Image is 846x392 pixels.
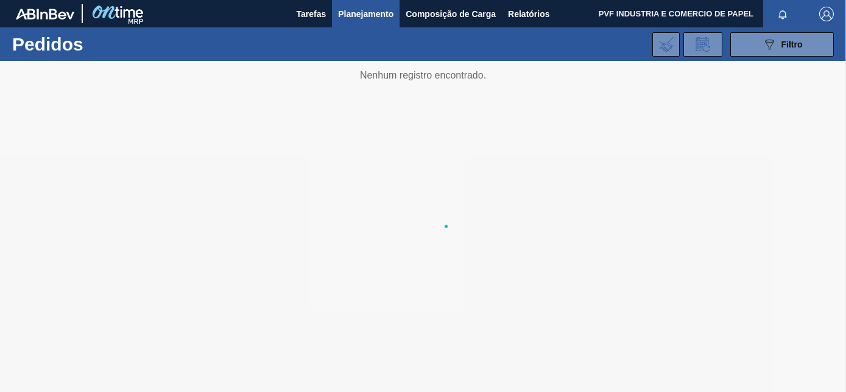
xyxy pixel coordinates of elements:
h1: Pedidos [12,37,183,51]
img: Logout [819,7,834,21]
span: Planejamento [338,7,393,21]
span: Relatórios [508,7,549,21]
button: Notificações [763,5,802,23]
span: Tarefas [296,7,326,21]
div: Importar Negociações dos Pedidos [652,32,680,57]
span: Composição de Carga [406,7,496,21]
button: Filtro [730,32,834,57]
img: TNhmsLtSVTkK8tSr43FrP2fwEKptu5GPRR3wAAAABJRU5ErkJggg== [16,9,74,19]
div: Solicitação de Revisão de Pedidos [683,32,722,57]
span: Filtro [781,40,803,49]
